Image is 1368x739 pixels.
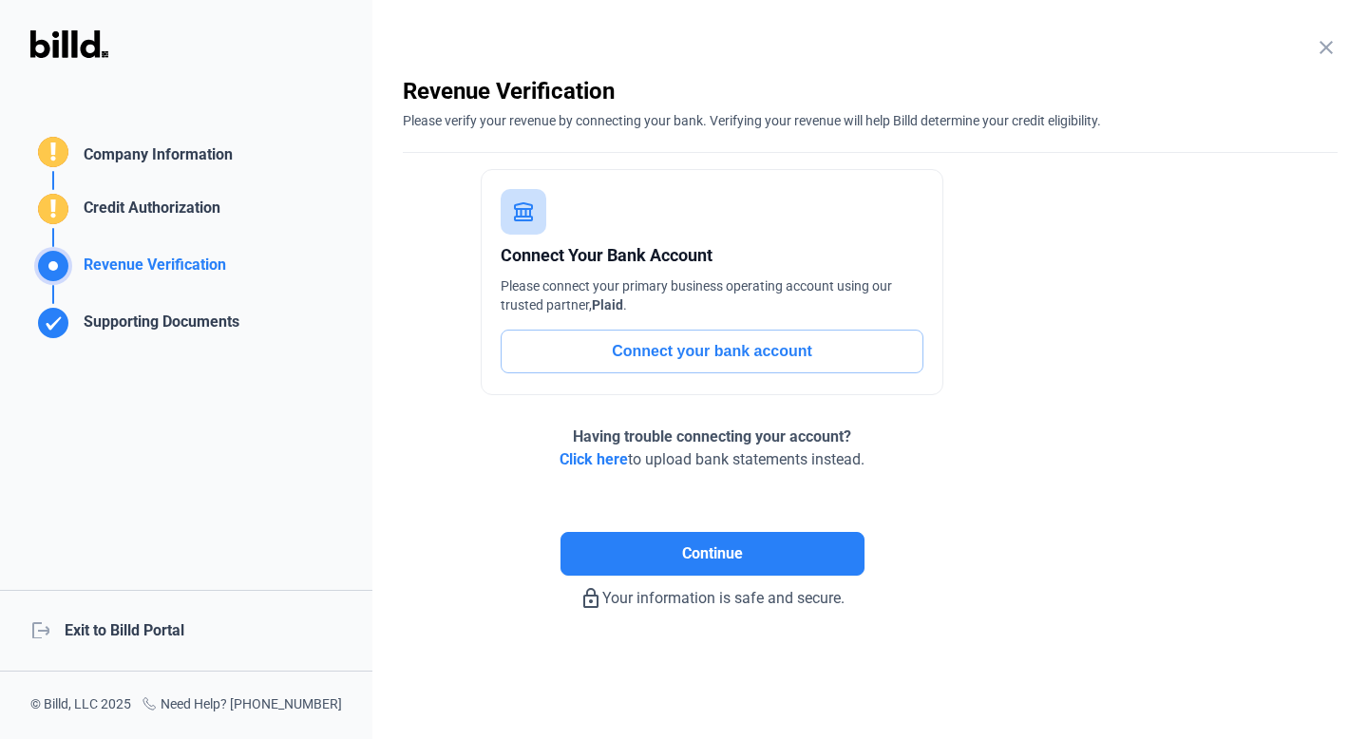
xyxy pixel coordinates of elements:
div: Connect Your Bank Account [501,242,923,269]
div: Please verify your revenue by connecting your bank. Verifying your revenue will help Billd determ... [403,106,1338,130]
div: to upload bank statements instead. [560,426,864,471]
div: © Billd, LLC 2025 [30,694,131,716]
div: Revenue Verification [403,76,1338,106]
span: Plaid [592,297,623,313]
div: Need Help? [PHONE_NUMBER] [142,694,342,716]
span: Click here [560,450,628,468]
div: Revenue Verification [76,254,226,285]
img: Billd Logo [30,30,108,58]
button: Continue [560,532,864,576]
button: Connect your bank account [501,330,923,373]
span: Having trouble connecting your account? [573,427,851,445]
span: Continue [682,542,743,565]
mat-icon: lock_outline [579,587,602,610]
mat-icon: logout [30,619,49,638]
div: Company Information [76,143,233,171]
div: Supporting Documents [76,311,239,342]
mat-icon: close [1315,36,1338,59]
div: Your information is safe and secure. [403,576,1021,610]
div: Credit Authorization [76,197,220,228]
div: Please connect your primary business operating account using our trusted partner, . [501,276,923,314]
